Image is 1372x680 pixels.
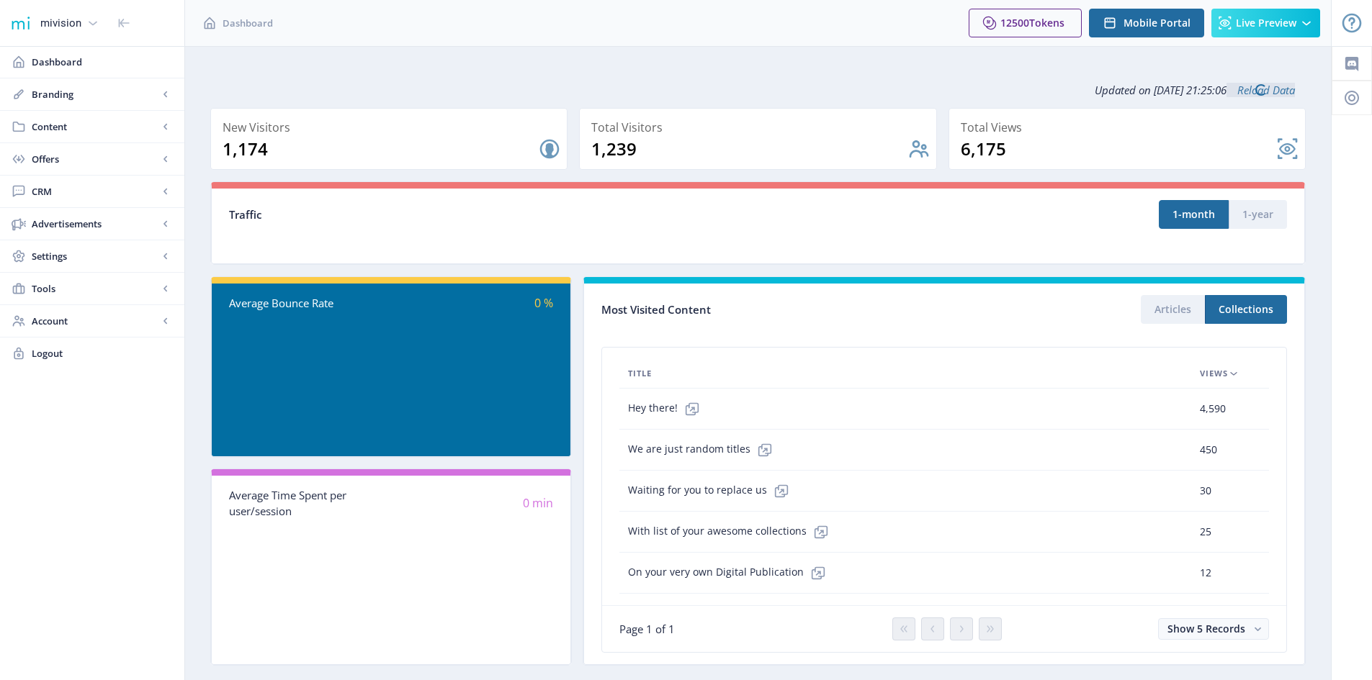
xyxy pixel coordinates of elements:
[32,346,173,361] span: Logout
[223,117,561,137] div: New Visitors
[1167,622,1245,635] span: Show 5 Records
[534,295,553,311] span: 0 %
[1200,482,1211,499] span: 30
[1205,295,1287,324] button: Collections
[32,55,173,69] span: Dashboard
[229,295,391,312] div: Average Bounce Rate
[961,137,1276,160] div: 6,175
[628,365,652,382] span: Title
[32,87,158,101] span: Branding
[391,495,553,512] div: 0 min
[1200,400,1226,417] span: 4,590
[1200,523,1211,540] span: 25
[1211,9,1320,37] button: Live Preview
[619,622,675,636] span: Page 1 of 1
[1200,441,1217,458] span: 450
[1229,200,1287,229] button: 1-year
[1141,295,1205,324] button: Articles
[1159,200,1229,229] button: 1-month
[601,299,944,321] div: Most Visited Content
[32,281,158,296] span: Tools
[32,314,158,328] span: Account
[223,137,538,160] div: 1,174
[628,558,833,587] span: On your very own Digital Publication
[32,217,158,231] span: Advertisements
[628,435,779,464] span: We are just random titles
[32,152,158,166] span: Offers
[1158,618,1269,640] button: Show 5 Records
[1029,16,1064,30] span: Tokens
[1124,17,1191,29] span: Mobile Portal
[969,9,1082,37] button: 12500Tokens
[628,476,796,505] span: Waiting for you to replace us
[210,72,1306,108] div: Updated on [DATE] 21:25:06
[961,117,1299,137] div: Total Views
[223,16,273,30] span: Dashboard
[229,487,391,520] div: Average Time Spent per user/session
[1089,9,1204,37] button: Mobile Portal
[591,137,907,160] div: 1,239
[1236,17,1296,29] span: Live Preview
[32,119,158,134] span: Content
[1200,564,1211,581] span: 12
[628,517,835,546] span: With list of your awesome collections
[628,394,707,423] span: Hey there!
[229,207,758,223] div: Traffic
[9,12,32,35] img: 1f20cf2a-1a19-485c-ac21-848c7d04f45b.png
[32,184,158,199] span: CRM
[32,249,158,263] span: Settings
[40,7,81,39] div: mivision
[1227,83,1295,97] a: Reload Data
[1200,365,1228,382] span: Views
[591,117,930,137] div: Total Visitors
